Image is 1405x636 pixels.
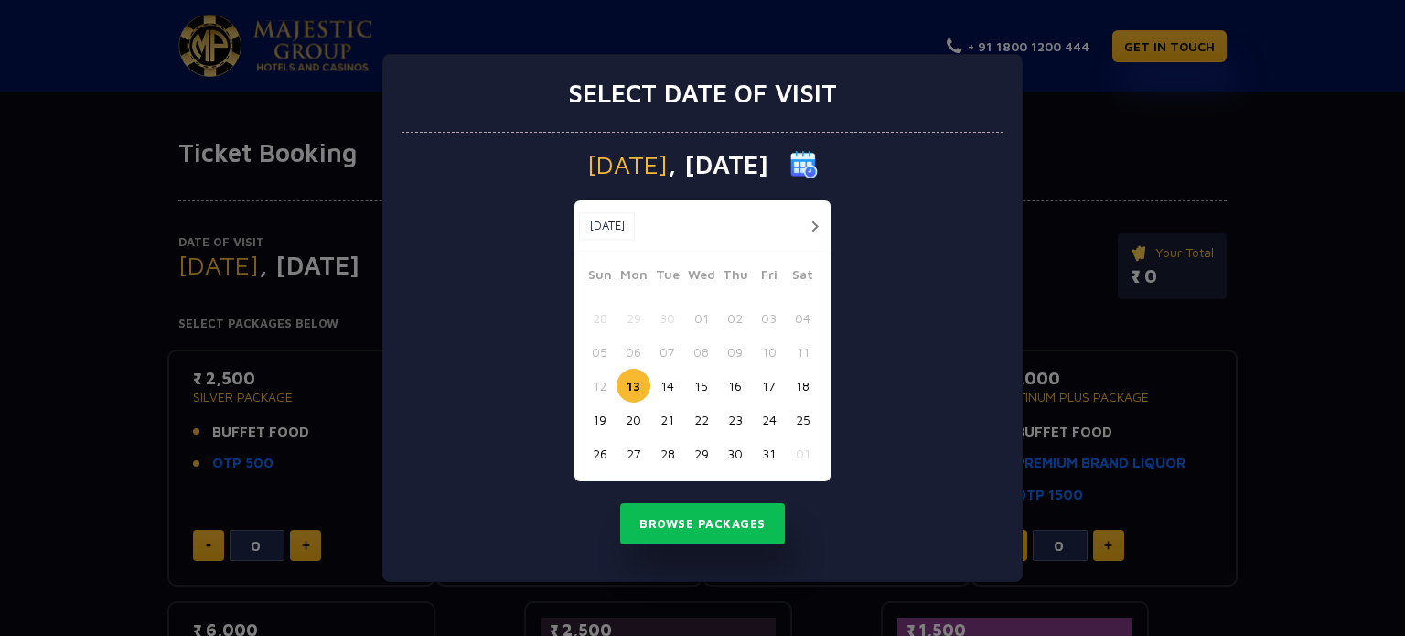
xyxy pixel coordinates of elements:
[650,437,684,470] button: 28
[752,335,786,369] button: 10
[718,369,752,403] button: 16
[587,152,668,178] span: [DATE]
[718,335,752,369] button: 09
[617,264,650,290] span: Mon
[718,403,752,437] button: 23
[650,335,684,369] button: 07
[583,437,617,470] button: 26
[617,335,650,369] button: 06
[684,335,718,369] button: 08
[617,403,650,437] button: 20
[684,403,718,437] button: 22
[568,78,837,109] h3: Select date of visit
[583,264,617,290] span: Sun
[650,264,684,290] span: Tue
[718,437,752,470] button: 30
[752,403,786,437] button: 24
[718,264,752,290] span: Thu
[617,437,650,470] button: 27
[718,301,752,335] button: 02
[752,437,786,470] button: 31
[786,301,820,335] button: 04
[786,403,820,437] button: 25
[650,369,684,403] button: 14
[583,335,617,369] button: 05
[786,335,820,369] button: 11
[684,369,718,403] button: 15
[786,369,820,403] button: 18
[790,151,818,178] img: calender icon
[650,301,684,335] button: 30
[620,503,785,545] button: Browse Packages
[786,264,820,290] span: Sat
[752,264,786,290] span: Fri
[650,403,684,437] button: 21
[583,403,617,437] button: 19
[617,301,650,335] button: 29
[684,264,718,290] span: Wed
[684,301,718,335] button: 01
[752,369,786,403] button: 17
[583,369,617,403] button: 12
[617,369,650,403] button: 13
[668,152,768,178] span: , [DATE]
[583,301,617,335] button: 28
[579,212,635,240] button: [DATE]
[684,437,718,470] button: 29
[752,301,786,335] button: 03
[786,437,820,470] button: 01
